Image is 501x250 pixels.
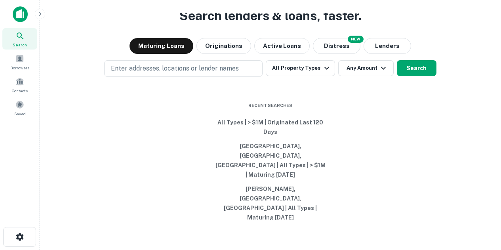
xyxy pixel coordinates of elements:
span: Contacts [12,88,28,94]
button: All Types | > $1M | Originated Last 120 Days [211,115,330,139]
p: Enter addresses, locations or lender names [111,64,239,73]
span: Saved [14,111,26,117]
button: Enter addresses, locations or lender names [104,60,263,77]
button: [PERSON_NAME], [GEOGRAPHIC_DATA], [GEOGRAPHIC_DATA] | All Types | Maturing [DATE] [211,182,330,225]
a: Saved [2,97,37,118]
h3: Search lenders & loans, faster. [179,6,362,25]
button: Lenders [364,38,411,54]
button: Maturing Loans [130,38,193,54]
a: Search [2,28,37,50]
span: Search [13,42,27,48]
img: capitalize-icon.png [13,6,28,22]
button: [GEOGRAPHIC_DATA], [GEOGRAPHIC_DATA], [GEOGRAPHIC_DATA] | All Types | > $1M | Maturing [DATE] [211,139,330,182]
button: Search distressed loans with lien and other non-mortgage details. [313,38,360,54]
button: Search [397,60,436,76]
button: All Property Types [266,60,335,76]
span: Recent Searches [211,102,330,109]
button: Originations [196,38,251,54]
a: Contacts [2,74,37,95]
button: Any Amount [338,60,394,76]
a: Borrowers [2,51,37,73]
button: Active Loans [254,38,310,54]
div: NEW [348,36,364,43]
span: Borrowers [10,65,29,71]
